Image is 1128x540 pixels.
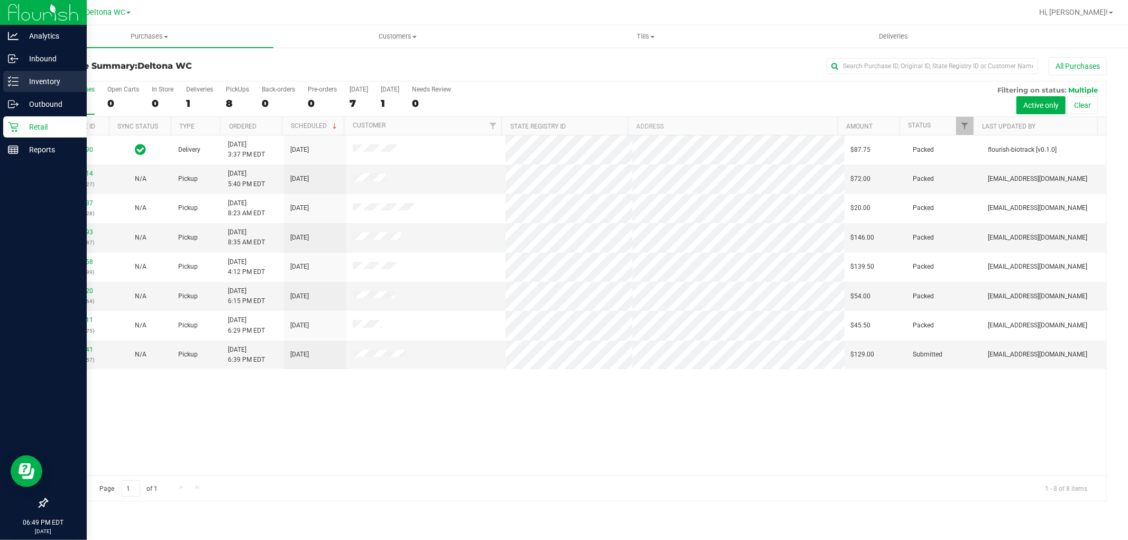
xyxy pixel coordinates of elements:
[11,455,42,487] iframe: Resource center
[262,86,295,93] div: Back-orders
[63,170,93,177] a: 11990814
[179,123,195,130] a: Type
[988,174,1087,184] span: [EMAIL_ADDRESS][DOMAIN_NAME]
[290,233,309,243] span: [DATE]
[290,321,309,331] span: [DATE]
[851,350,875,360] span: $129.00
[5,527,82,535] p: [DATE]
[827,58,1038,74] input: Search Purchase ID, Original ID, State Registry ID or Customer Name...
[308,86,337,93] div: Pre-orders
[135,291,146,301] button: N/A
[19,98,82,111] p: Outbound
[988,291,1087,301] span: [EMAIL_ADDRESS][DOMAIN_NAME]
[135,142,146,157] span: In Sync
[135,351,146,358] span: Not Applicable
[851,291,871,301] span: $54.00
[121,480,140,497] input: 1
[229,123,256,130] a: Ordered
[178,291,198,301] span: Pickup
[178,321,198,331] span: Pickup
[135,263,146,270] span: Not Applicable
[63,146,93,153] a: 11989690
[988,145,1057,155] span: flourish-biotrack [v0.1.0]
[135,322,146,329] span: Not Applicable
[135,233,146,243] button: N/A
[290,174,309,184] span: [DATE]
[290,145,309,155] span: [DATE]
[135,174,146,184] button: N/A
[510,123,566,130] a: State Registry ID
[988,321,1087,331] span: [EMAIL_ADDRESS][DOMAIN_NAME]
[274,32,521,41] span: Customers
[178,203,198,213] span: Pickup
[412,97,451,109] div: 0
[1049,57,1107,75] button: All Purchases
[988,233,1087,243] span: [EMAIL_ADDRESS][DOMAIN_NAME]
[226,97,249,109] div: 8
[913,203,934,213] span: Packed
[913,291,934,301] span: Packed
[152,86,173,93] div: In Store
[8,144,19,155] inline-svg: Reports
[19,75,82,88] p: Inventory
[865,32,922,41] span: Deliveries
[25,32,273,41] span: Purchases
[521,25,769,48] a: Tills
[851,321,871,331] span: $45.50
[63,228,93,236] a: 11986293
[353,122,386,129] a: Customer
[178,174,198,184] span: Pickup
[186,86,213,93] div: Deliveries
[913,262,934,272] span: Packed
[135,204,146,212] span: Not Applicable
[8,53,19,64] inline-svg: Inbound
[908,122,931,129] a: Status
[851,174,871,184] span: $72.00
[1016,96,1066,114] button: Active only
[262,97,295,109] div: 0
[178,145,200,155] span: Delivery
[290,291,309,301] span: [DATE]
[135,321,146,331] button: N/A
[178,350,198,360] span: Pickup
[135,262,146,272] button: N/A
[5,518,82,527] p: 06:49 PM EDT
[913,145,934,155] span: Packed
[1067,96,1098,114] button: Clear
[90,480,167,497] span: Page of 1
[851,145,871,155] span: $87.75
[290,350,309,360] span: [DATE]
[135,234,146,241] span: Not Applicable
[228,227,265,248] span: [DATE] 8:35 AM EDT
[47,61,400,71] h3: Purchase Summary:
[25,25,273,48] a: Purchases
[628,117,838,135] th: Address
[381,86,399,93] div: [DATE]
[290,262,309,272] span: [DATE]
[152,97,173,109] div: 0
[135,292,146,300] span: Not Applicable
[63,287,93,295] a: 11991020
[381,97,399,109] div: 1
[983,123,1036,130] a: Last Updated By
[19,143,82,156] p: Reports
[228,169,265,189] span: [DATE] 5:40 PM EDT
[228,198,265,218] span: [DATE] 8:23 AM EDT
[228,140,265,160] span: [DATE] 3:37 PM EDT
[308,97,337,109] div: 0
[85,8,125,17] span: Deltona WC
[107,97,139,109] div: 0
[273,25,521,48] a: Customers
[988,262,1087,272] span: [EMAIL_ADDRESS][DOMAIN_NAME]
[63,199,93,207] a: 11986237
[851,203,871,213] span: $20.00
[412,86,451,93] div: Needs Review
[135,203,146,213] button: N/A
[988,203,1087,213] span: [EMAIL_ADDRESS][DOMAIN_NAME]
[19,30,82,42] p: Analytics
[350,86,368,93] div: [DATE]
[107,86,139,93] div: Open Carts
[8,31,19,41] inline-svg: Analytics
[913,350,943,360] span: Submitted
[19,52,82,65] p: Inbound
